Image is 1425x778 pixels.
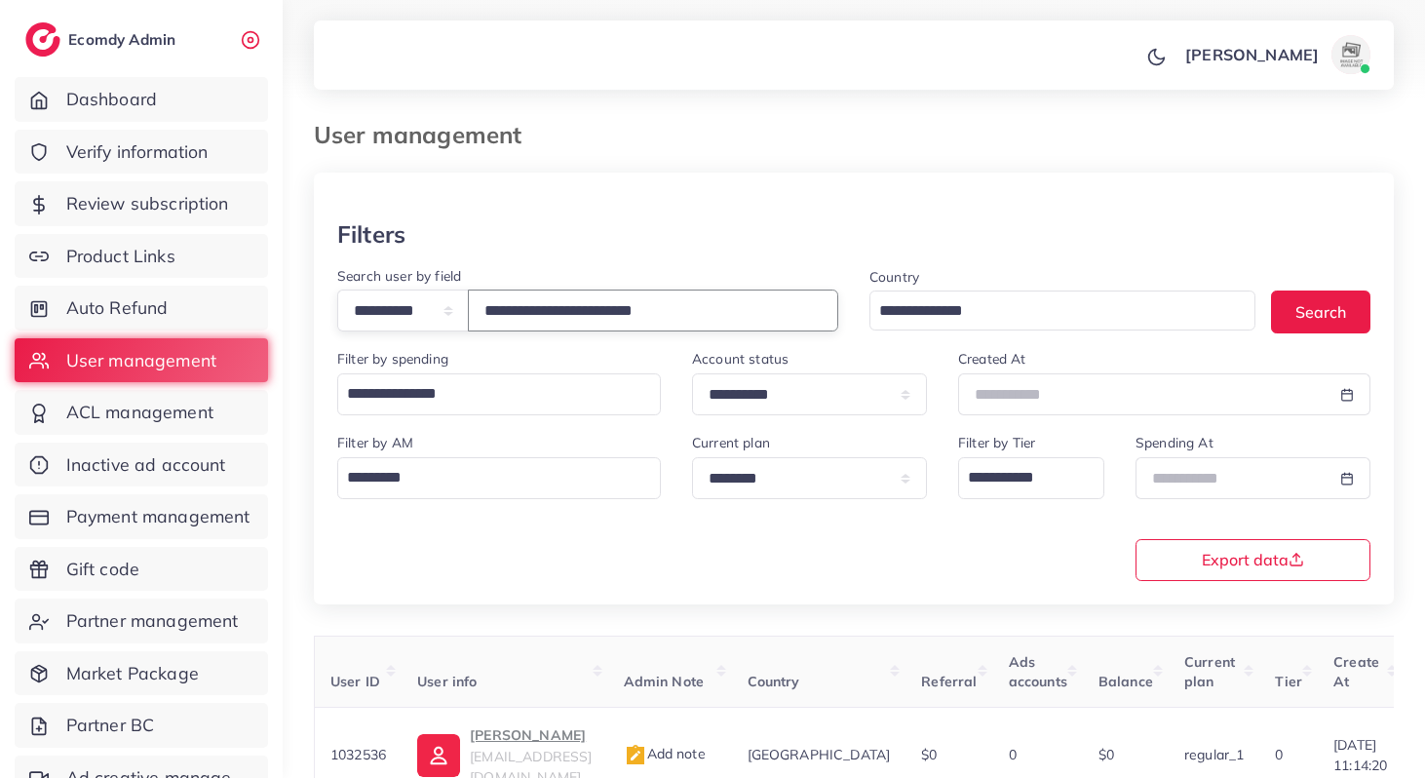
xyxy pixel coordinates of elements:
[624,673,705,690] span: Admin Note
[66,139,209,165] span: Verify information
[15,130,268,175] a: Verify information
[15,703,268,748] a: Partner BC
[958,349,1026,369] label: Created At
[1275,673,1302,690] span: Tier
[66,452,226,478] span: Inactive ad account
[1271,291,1370,332] button: Search
[1333,735,1387,775] span: [DATE] 11:14:20
[921,673,977,690] span: Referral
[15,286,268,331] a: Auto Refund
[66,295,169,321] span: Auto Refund
[330,746,386,763] span: 1032536
[1098,673,1153,690] span: Balance
[340,461,635,494] input: Search for option
[1275,746,1283,763] span: 0
[15,234,268,279] a: Product Links
[15,77,268,122] a: Dashboard
[68,30,180,49] h2: Ecomdy Admin
[1009,746,1017,763] span: 0
[330,673,380,690] span: User ID
[337,433,413,452] label: Filter by AM
[921,746,937,763] span: $0
[1009,653,1067,690] span: Ads accounts
[692,433,770,452] label: Current plan
[869,267,919,287] label: Country
[337,349,448,369] label: Filter by spending
[337,373,661,415] div: Search for option
[15,599,268,643] a: Partner management
[1175,35,1378,74] a: [PERSON_NAME]avatar
[692,349,789,369] label: Account status
[961,461,1079,494] input: Search for option
[15,390,268,435] a: ACL management
[624,744,647,767] img: admin_note.cdd0b510.svg
[869,291,1255,331] div: Search for option
[25,22,180,57] a: logoEcomdy Admin
[25,22,60,57] img: logo
[1331,35,1370,74] img: avatar
[314,121,537,149] h3: User management
[337,220,405,249] h3: Filters
[1136,539,1370,581] button: Export data
[66,608,239,634] span: Partner management
[1098,746,1114,763] span: $0
[66,557,139,582] span: Gift code
[340,377,635,410] input: Search for option
[1184,746,1244,763] span: regular_1
[872,296,1230,327] input: Search for option
[15,443,268,487] a: Inactive ad account
[1333,653,1379,690] span: Create At
[624,745,706,762] span: Add note
[66,713,155,738] span: Partner BC
[337,266,461,286] label: Search user by field
[66,348,216,373] span: User management
[748,746,891,763] span: [GEOGRAPHIC_DATA]
[66,191,229,216] span: Review subscription
[748,673,800,690] span: Country
[1185,43,1319,66] p: [PERSON_NAME]
[66,400,213,425] span: ACL management
[66,244,175,269] span: Product Links
[470,723,592,747] p: [PERSON_NAME]
[66,661,199,686] span: Market Package
[15,181,268,226] a: Review subscription
[958,457,1104,499] div: Search for option
[66,87,157,112] span: Dashboard
[417,734,460,777] img: ic-user-info.36bf1079.svg
[15,547,268,592] a: Gift code
[337,457,661,499] div: Search for option
[1136,433,1213,452] label: Spending At
[15,494,268,539] a: Payment management
[15,338,268,383] a: User management
[1202,552,1304,567] span: Export data
[66,504,250,529] span: Payment management
[417,673,477,690] span: User info
[15,651,268,696] a: Market Package
[958,433,1035,452] label: Filter by Tier
[1184,653,1235,690] span: Current plan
